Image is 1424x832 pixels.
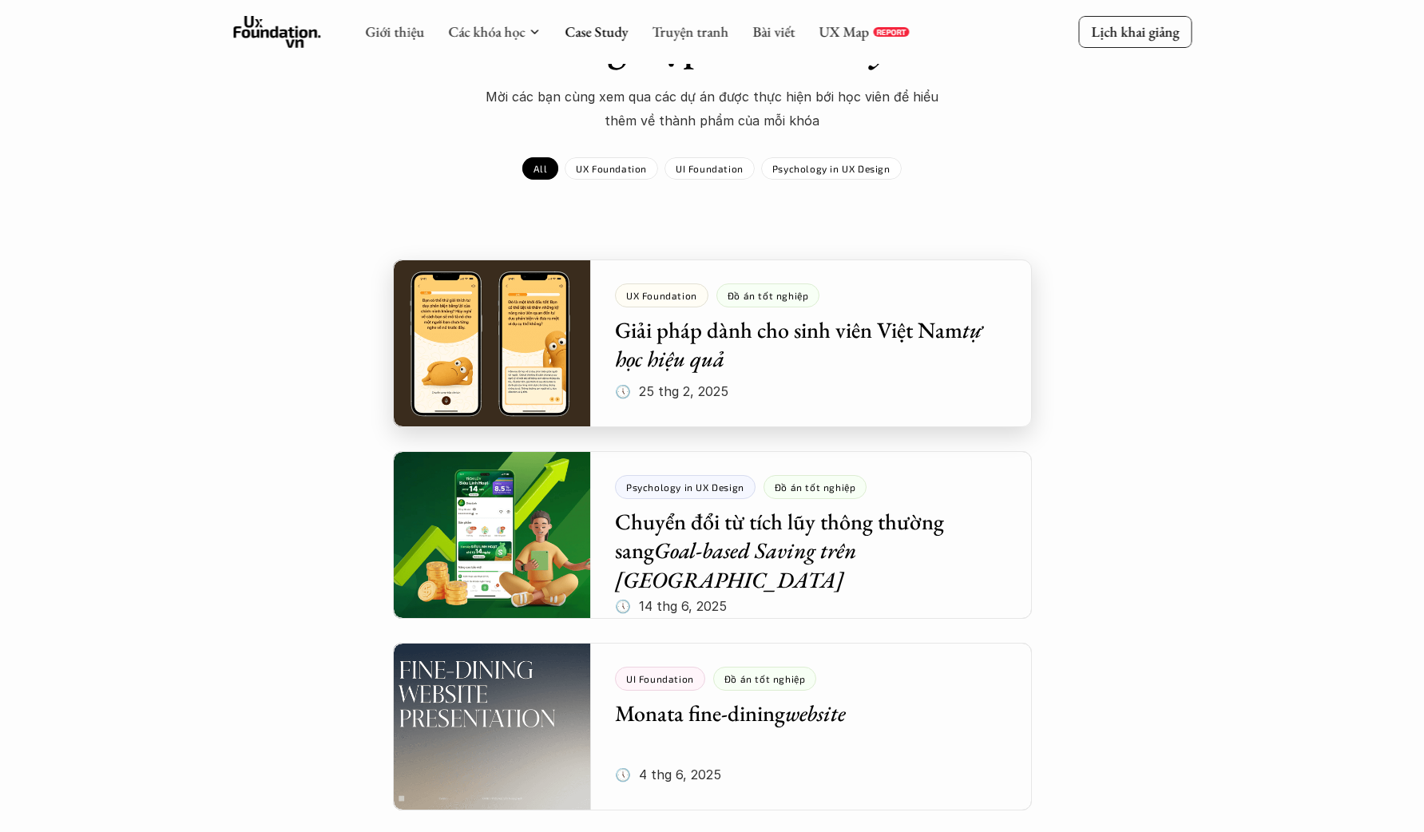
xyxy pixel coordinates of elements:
a: REPORT [873,27,909,37]
a: UX FoundationĐồ án tốt nghiệpGiải pháp dành cho sinh viên Việt Namtự học hiệu quả🕔 25 thg 2, 2025 [393,260,1032,427]
a: UX Map [819,22,869,41]
a: Các khóa học [448,22,525,41]
h1: Tổng hợp [433,17,992,69]
a: Case Study [565,22,628,41]
p: UX Foundation [576,163,647,174]
a: Bài viết [752,22,795,41]
a: UI Foundation [664,157,755,180]
a: Truyện tranh [652,22,728,41]
p: REPORT [876,27,906,37]
p: Mời các bạn cùng xem qua các dự án được thực hiện bới học viên để hiểu thêm về thành phẩm của mỗi... [473,85,952,133]
p: All [534,163,547,174]
a: Psychology in UX Design [761,157,902,180]
a: Lịch khai giảng [1078,16,1192,47]
a: UI FoundationĐồ án tốt nghiệpMonata fine-diningwebsite🕔 4 thg 6, 2025 [393,643,1032,810]
a: Psychology in UX DesignĐồ án tốt nghiệpChuyển đổi từ tích lũy thông thường sangGoal-based Saving ... [393,451,1032,619]
p: Lịch khai giảng [1091,22,1179,41]
a: UX Foundation [565,157,658,180]
p: Psychology in UX Design [772,163,890,174]
a: Giới thiệu [365,22,424,41]
p: UI Foundation [676,163,744,174]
